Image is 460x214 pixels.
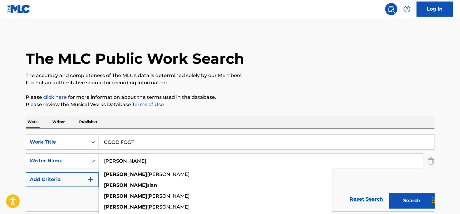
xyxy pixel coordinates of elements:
[401,3,413,15] div: Help
[131,102,164,107] a: Terms of Use
[26,50,244,68] h1: The MLC Public Work Search
[347,193,386,206] a: Reset Search
[26,79,434,86] p: It is not an authoritative source for recording information.
[403,5,410,13] img: help
[387,5,395,13] img: search
[147,204,190,210] span: [PERSON_NAME]
[30,157,84,164] div: Writer Name
[7,5,31,13] img: MLC Logo
[432,191,435,209] div: Drag
[30,138,84,146] div: Work Title
[104,171,147,177] strong: [PERSON_NAME]
[428,153,434,168] img: Delete Criterion
[26,101,434,108] p: Please review the Musical Works Database
[385,3,397,15] a: Public Search
[26,72,434,79] p: The accuracy and completeness of The MLC's data is determined solely by our Members.
[430,185,460,214] iframe: Chat Widget
[104,182,147,188] strong: [PERSON_NAME]
[26,94,434,101] p: Please for more information about the terms used in the database.
[389,193,434,208] button: Search
[147,171,190,177] span: [PERSON_NAME]
[104,193,147,199] strong: [PERSON_NAME]
[416,2,453,17] a: Log In
[147,193,190,199] span: [PERSON_NAME]
[26,135,434,211] form: Search Form
[50,115,66,128] p: Writer
[147,182,157,188] span: sian
[26,172,99,187] button: Add Criteria
[43,94,67,100] a: click here
[87,176,94,183] img: 9d2ae6d4665cec9f34b9.svg
[104,204,147,210] strong: [PERSON_NAME]
[26,115,40,128] p: Work
[77,115,99,128] p: Publisher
